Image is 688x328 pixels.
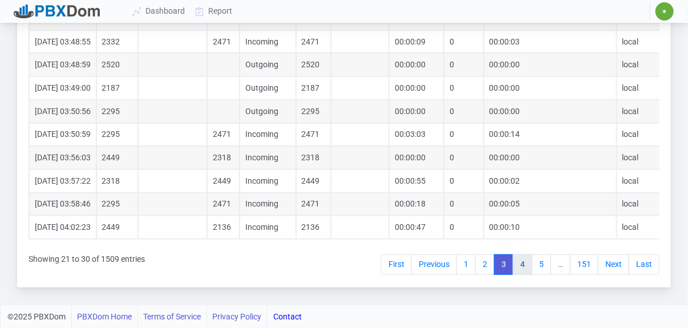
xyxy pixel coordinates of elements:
td: 0 [444,169,484,193]
td: Incoming [240,193,296,216]
td: 00:00:02 [484,169,617,193]
td: 2449 [96,146,139,169]
a: Contact [273,305,302,328]
td: 0 [444,146,484,169]
td: 2295 [96,123,139,147]
td: [DATE] 03:48:55 [29,30,96,54]
a: Previous [411,254,457,275]
button: ✷ [655,2,674,21]
td: 00:00:00 [484,53,617,76]
td: Incoming [240,146,296,169]
td: 0 [444,123,484,147]
td: 2471 [296,30,331,54]
td: Outgoing [240,76,296,100]
td: local [617,193,675,216]
td: 00:00:18 [389,193,444,216]
a: Privacy Policy [213,305,262,328]
td: 0 [444,76,484,100]
td: 00:00:00 [389,76,444,100]
a: Next [598,254,629,275]
td: [DATE] 03:49:00 [29,76,96,100]
a: Dashboard [128,1,191,22]
a: Terms of Service [143,305,201,328]
div: Showing 21 to 30 of 1509 entries [29,246,145,276]
td: 0 [444,53,484,76]
td: 00:00:00 [484,100,617,123]
td: 2471 [207,123,240,147]
td: 2136 [207,216,240,239]
td: 2318 [296,146,331,169]
td: local [617,100,675,123]
td: Incoming [240,169,296,193]
td: 2520 [96,53,139,76]
td: 2471 [296,123,331,147]
td: 2471 [207,193,240,216]
a: 151 [570,254,598,275]
td: 2187 [96,76,139,100]
a: 1 [456,254,476,275]
a: 4 [513,254,532,275]
td: 2449 [96,216,139,239]
td: Outgoing [240,53,296,76]
td: 00:00:09 [389,30,444,54]
td: 2471 [296,193,331,216]
td: local [617,169,675,193]
td: 2295 [96,100,139,123]
a: First [381,254,412,275]
td: 2136 [296,216,331,239]
td: 00:00:10 [484,216,617,239]
td: [DATE] 03:58:46 [29,193,96,216]
td: local [617,123,675,147]
td: [DATE] 03:57:22 [29,169,96,193]
td: 0 [444,216,484,239]
td: 2449 [207,169,240,193]
td: 2295 [96,193,139,216]
td: 00:00:14 [484,123,617,147]
td: 2295 [296,100,331,123]
td: [DATE] 03:48:59 [29,53,96,76]
td: 00:03:03 [389,123,444,147]
td: 2471 [207,30,240,54]
div: ©2025 PBXDom [7,305,302,328]
td: local [617,76,675,100]
td: 0 [444,193,484,216]
td: 00:00:00 [484,146,617,169]
td: 00:00:00 [389,53,444,76]
td: [DATE] 04:02:23 [29,216,96,239]
td: Incoming [240,216,296,239]
td: local [617,30,675,54]
a: Last [629,254,659,275]
span: ✷ [662,8,667,15]
a: 2 [475,254,495,275]
td: 00:00:00 [389,146,444,169]
td: 2449 [296,169,331,193]
td: local [617,146,675,169]
a: 5 [532,254,551,275]
td: 2332 [96,30,139,54]
a: Report [191,1,238,22]
td: 00:00:03 [484,30,617,54]
td: 00:00:05 [484,193,617,216]
td: local [617,216,675,239]
td: Outgoing [240,100,296,123]
td: 2187 [296,76,331,100]
td: 00:00:47 [389,216,444,239]
td: local [617,53,675,76]
td: 00:00:00 [484,76,617,100]
td: 2520 [296,53,331,76]
td: 0 [444,100,484,123]
td: 0 [444,30,484,54]
td: 2318 [207,146,240,169]
a: PBXDom Home [77,305,132,328]
a: 3 [494,254,513,275]
td: 00:00:55 [389,169,444,193]
td: Incoming [240,123,296,147]
td: 00:00:00 [389,100,444,123]
td: Incoming [240,30,296,54]
td: [DATE] 03:50:56 [29,100,96,123]
td: 2318 [96,169,139,193]
td: [DATE] 03:56:03 [29,146,96,169]
td: [DATE] 03:50:59 [29,123,96,147]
